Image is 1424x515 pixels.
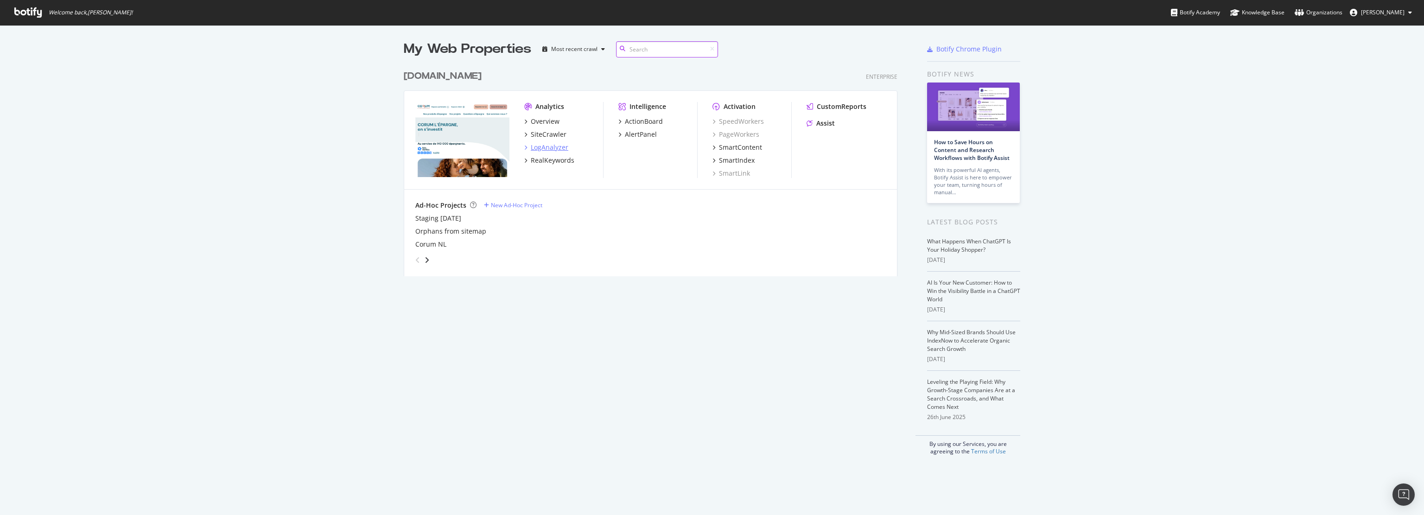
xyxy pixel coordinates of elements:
a: Botify Chrome Plugin [927,45,1002,54]
div: SiteCrawler [531,130,566,139]
a: [DOMAIN_NAME] [404,70,485,83]
div: Organizations [1295,8,1342,17]
div: SmartContent [719,143,762,152]
a: ActionBoard [618,117,663,126]
a: SpeedWorkers [712,117,764,126]
a: New Ad-Hoc Project [484,201,542,209]
div: Overview [531,117,559,126]
div: My Web Properties [404,40,531,58]
span: Martin PHLIPPOTEAU [1361,8,1405,16]
div: Enterprise [866,73,897,81]
div: angle-right [424,255,430,265]
a: Why Mid-Sized Brands Should Use IndexNow to Accelerate Organic Search Growth [927,328,1016,353]
a: What Happens When ChatGPT Is Your Holiday Shopper? [927,237,1011,254]
a: SmartLink [712,169,750,178]
a: Terms of Use [971,447,1006,455]
a: AI Is Your New Customer: How to Win the Visibility Battle in a ChatGPT World [927,279,1020,303]
a: SiteCrawler [524,130,566,139]
a: SmartContent [712,143,762,152]
a: LogAnalyzer [524,143,568,152]
a: Orphans from sitemap [415,227,486,236]
button: [PERSON_NAME] [1342,5,1419,20]
div: With its powerful AI agents, Botify Assist is here to empower your team, turning hours of manual… [934,166,1013,196]
a: How to Save Hours on Content and Research Workflows with Botify Assist [934,138,1010,162]
a: SmartIndex [712,156,755,165]
div: Knowledge Base [1230,8,1284,17]
div: Botify news [927,69,1020,79]
div: angle-left [412,253,424,267]
a: RealKeywords [524,156,574,165]
div: RealKeywords [531,156,574,165]
a: CustomReports [807,102,866,111]
div: 26th June 2025 [927,413,1020,421]
div: New Ad-Hoc Project [491,201,542,209]
a: Staging [DATE] [415,214,461,223]
div: grid [404,58,905,276]
div: Assist [816,119,835,128]
div: Intelligence [629,102,666,111]
a: AlertPanel [618,130,657,139]
a: PageWorkers [712,130,759,139]
div: ActionBoard [625,117,663,126]
img: *.corum.fr [415,102,509,177]
a: Overview [524,117,559,126]
input: Search [616,41,718,57]
div: Analytics [535,102,564,111]
button: Most recent crawl [539,42,609,57]
div: Open Intercom Messenger [1392,483,1415,506]
div: [DATE] [927,355,1020,363]
div: [DATE] [927,256,1020,264]
a: Assist [807,119,835,128]
div: Activation [724,102,756,111]
div: AlertPanel [625,130,657,139]
div: Ad-Hoc Projects [415,201,466,210]
span: Welcome back, [PERSON_NAME] ! [49,9,133,16]
div: Botify Chrome Plugin [936,45,1002,54]
div: SmartIndex [719,156,755,165]
div: [DATE] [927,305,1020,314]
div: Latest Blog Posts [927,217,1020,227]
a: Leveling the Playing Field: Why Growth-Stage Companies Are at a Search Crossroads, and What Comes... [927,378,1015,411]
div: By using our Services, you are agreeing to the [915,435,1020,455]
div: LogAnalyzer [531,143,568,152]
div: Most recent crawl [551,46,598,52]
img: How to Save Hours on Content and Research Workflows with Botify Assist [927,83,1020,131]
div: Botify Academy [1171,8,1220,17]
div: [DOMAIN_NAME] [404,70,482,83]
div: CustomReports [817,102,866,111]
a: Corum NL [415,240,446,249]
